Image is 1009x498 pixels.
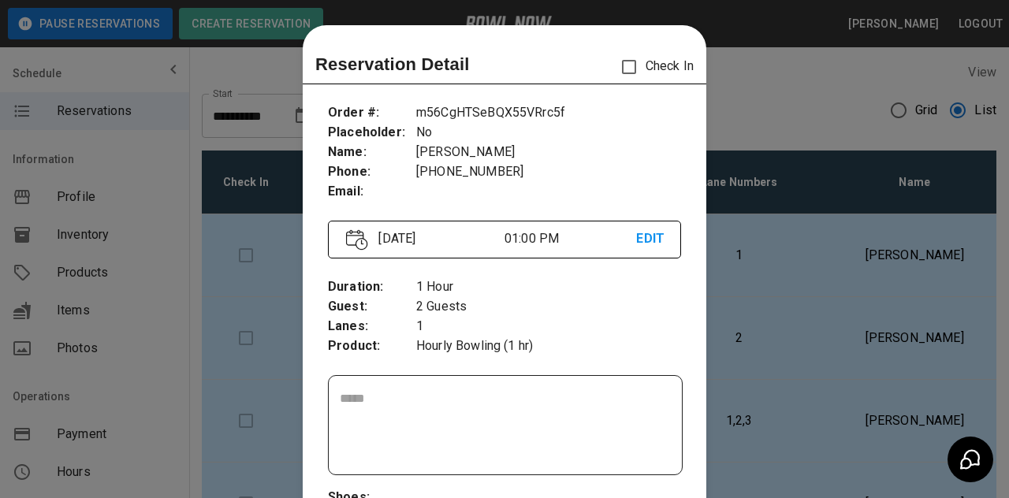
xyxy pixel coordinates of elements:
[416,162,681,182] p: [PHONE_NUMBER]
[328,277,416,297] p: Duration :
[416,336,681,356] p: Hourly Bowling (1 hr)
[315,51,470,77] p: Reservation Detail
[328,143,416,162] p: Name :
[328,103,416,123] p: Order # :
[328,336,416,356] p: Product :
[504,229,637,248] p: 01:00 PM
[346,229,368,251] img: Vector
[328,182,416,202] p: Email :
[328,162,416,182] p: Phone :
[416,297,681,317] p: 2 Guests
[328,297,416,317] p: Guest :
[636,229,662,249] p: EDIT
[416,103,681,123] p: m56CgHTSeBQX55VRrc5f
[328,123,416,143] p: Placeholder :
[416,317,681,336] p: 1
[612,50,694,84] p: Check In
[416,123,681,143] p: No
[328,317,416,336] p: Lanes :
[416,143,681,162] p: [PERSON_NAME]
[416,277,681,297] p: 1 Hour
[372,229,504,248] p: [DATE]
